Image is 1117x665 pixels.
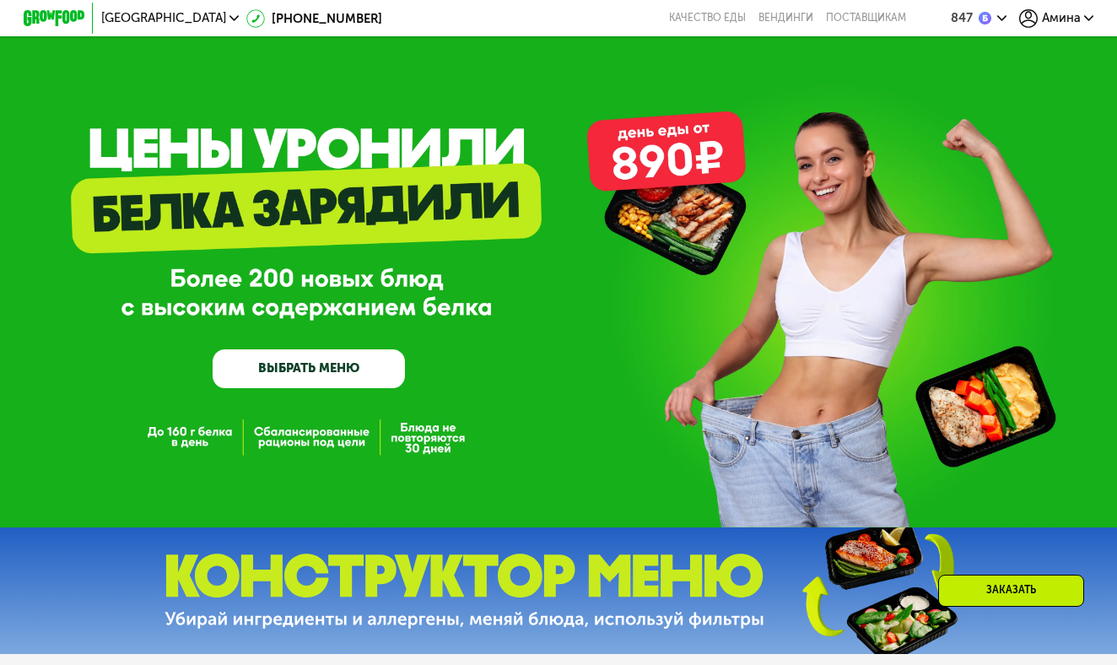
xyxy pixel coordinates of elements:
span: [GEOGRAPHIC_DATA] [101,12,226,24]
a: ВЫБРАТЬ МЕНЮ [213,349,406,388]
div: Заказать [938,575,1084,607]
a: [PHONE_NUMBER] [246,9,381,28]
div: поставщикам [826,12,906,24]
a: Вендинги [758,12,813,24]
div: 847 [951,12,973,24]
span: Амина [1042,12,1081,24]
a: Качество еды [669,12,746,24]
